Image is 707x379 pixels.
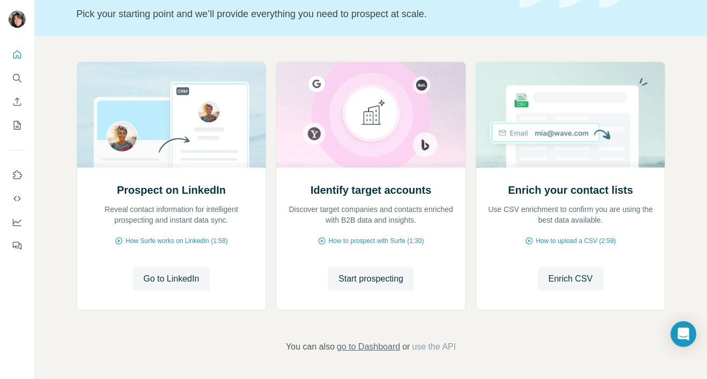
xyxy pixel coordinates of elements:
button: Search [9,69,26,88]
button: Use Surfe on LinkedIn [9,165,26,185]
button: Enrich CSV [9,92,26,111]
button: Quick start [9,45,26,64]
span: You can also [286,340,335,353]
button: Feedback [9,236,26,255]
button: Use Surfe API [9,189,26,208]
img: Enrich your contact lists [476,62,666,168]
p: Discover target companies and contacts enriched with B2B data and insights. [287,204,455,225]
span: or [402,340,410,353]
span: Start prospecting [339,272,403,285]
img: Avatar [9,11,26,28]
h2: Identify target accounts [311,183,432,198]
span: Enrich CSV [548,272,593,285]
span: Go to LinkedIn [144,272,199,285]
p: Reveal contact information for intelligent prospecting and instant data sync. [88,204,255,225]
button: Enrich CSV [538,267,604,291]
button: go to Dashboard [337,340,400,353]
img: Identify target accounts [276,62,466,168]
h2: Prospect on LinkedIn [117,183,225,198]
button: Start prospecting [328,267,414,291]
span: How to prospect with Surfe (1:30) [328,236,424,246]
span: How to upload a CSV (2:59) [536,236,615,246]
button: My lists [9,116,26,135]
button: Go to LinkedIn [133,267,210,291]
div: Open Intercom Messenger [671,321,696,347]
h2: Enrich your contact lists [508,183,633,198]
span: How Surfe works on LinkedIn (1:58) [125,236,228,246]
p: Pick your starting point and we’ll provide everything you need to prospect at scale. [77,6,507,21]
img: Prospect on LinkedIn [77,62,267,168]
p: Use CSV enrichment to confirm you are using the best data available. [487,204,655,225]
button: Dashboard [9,213,26,232]
button: use the API [412,340,456,353]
